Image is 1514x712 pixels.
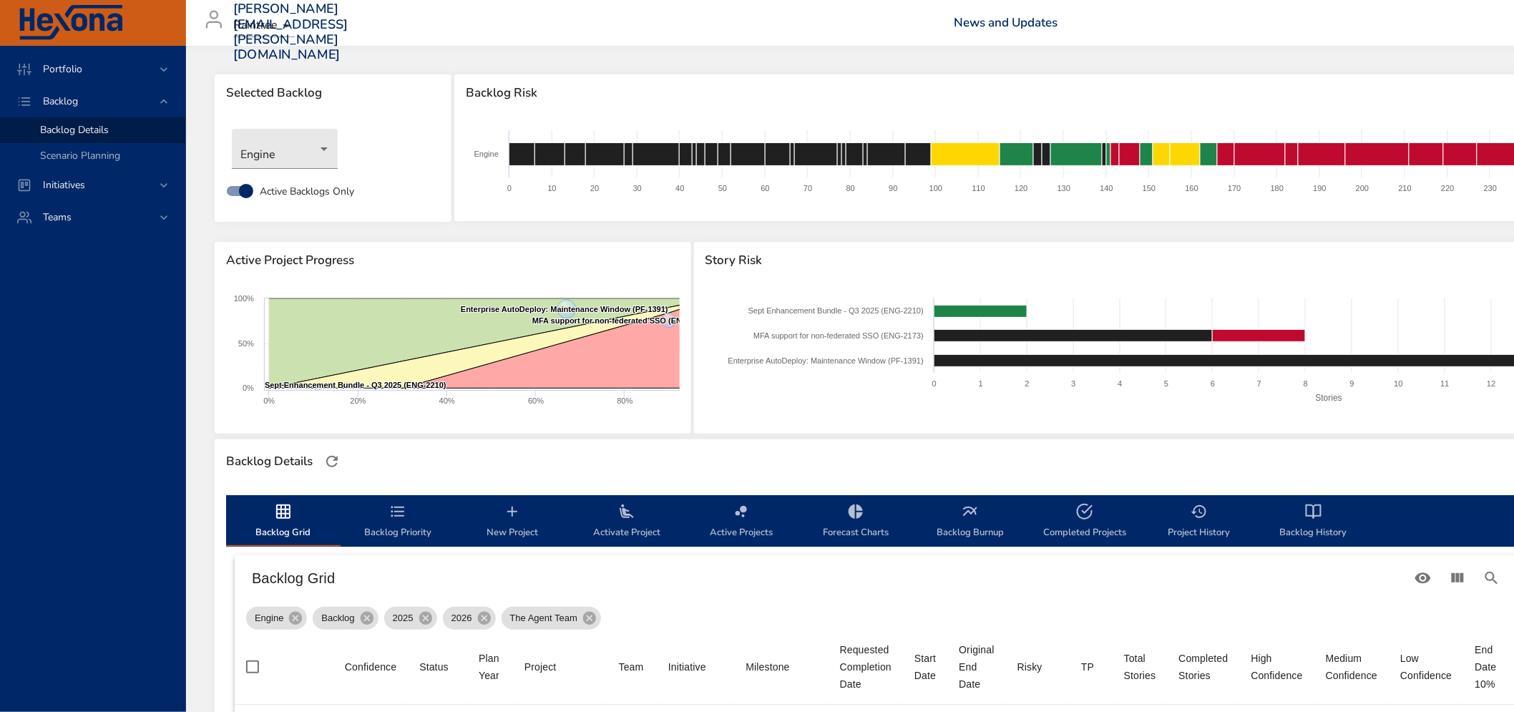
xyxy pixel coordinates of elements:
span: Forecast Charts [807,503,904,541]
span: Backlog Burnup [922,503,1019,541]
span: Selected Backlog [226,86,440,100]
div: High Confidence [1251,650,1303,684]
span: Milestone [746,658,817,676]
div: Sort [1251,650,1303,684]
div: Sort [1124,650,1156,684]
span: Backlog [313,611,363,625]
span: Activate Project [578,503,675,541]
span: Active Project Progress [226,253,680,268]
div: Sort [1179,650,1229,684]
span: New Project [464,503,561,541]
text: 5 [1164,379,1168,388]
span: Confidence [345,658,396,676]
text: 100% [234,294,254,303]
div: Medium Confidence [1326,650,1377,684]
span: The Agent Team [502,611,586,625]
div: TP [1081,658,1094,676]
text: 170 [1228,184,1241,192]
text: 20 [590,184,599,192]
text: MFA support for non-federated SSO (ENG-2173) [532,316,711,325]
span: Active Projects [693,503,790,541]
div: Risky [1017,658,1042,676]
text: Enterprise AutoDeploy: Maintenance Window (PF-1391) [728,356,923,365]
div: Original End Date [959,641,994,693]
div: Engine [232,129,338,169]
text: 200 [1356,184,1369,192]
text: 130 [1058,184,1070,192]
text: 60% [528,396,544,405]
span: TP [1081,658,1101,676]
text: 9 [1349,379,1354,388]
div: Sort [1081,658,1094,676]
span: 2026 [443,611,481,625]
div: Sort [479,650,502,684]
div: 2026 [443,607,496,630]
span: Backlog [31,94,89,108]
text: 0% [263,396,275,405]
span: Teams [31,210,83,224]
div: Status [419,658,449,676]
span: Backlog History [1265,503,1362,541]
span: Scenario Planning [40,149,120,162]
div: Backlog Details [222,450,317,473]
span: Completed Projects [1036,503,1133,541]
text: 60 [761,184,769,192]
text: 40% [439,396,455,405]
div: Requested Completion Date [840,641,892,693]
text: Sept Enhancement Bundle - Q3 2025 (ENG-2210) [265,381,446,389]
span: Status [419,658,456,676]
div: Backlog [313,607,378,630]
text: 30 [633,184,642,192]
div: Start Date [914,650,936,684]
text: 80% [617,396,633,405]
text: Engine [474,150,499,158]
text: 8 [1304,379,1308,388]
div: Sort [746,658,790,676]
h3: [PERSON_NAME][EMAIL_ADDRESS][PERSON_NAME][DOMAIN_NAME] [233,1,348,63]
div: Initiative [668,658,706,676]
span: Backlog Priority [349,503,446,541]
div: Sort [914,650,936,684]
text: 160 [1186,184,1198,192]
text: 40 [675,184,684,192]
span: Backlog Details [40,123,109,137]
div: Raintree [233,14,295,37]
span: Team [619,658,645,676]
div: Sort [668,658,706,676]
img: Hexona [17,5,124,41]
div: Engine [246,607,307,630]
div: 2025 [384,607,437,630]
text: 0% [243,384,254,392]
div: Sort [524,658,557,676]
text: 10 [547,184,556,192]
div: Total Stories [1124,650,1156,684]
span: Engine [246,611,292,625]
text: 190 [1313,184,1326,192]
text: 120 [1015,184,1027,192]
text: 80 [846,184,855,192]
text: 210 [1399,184,1412,192]
span: Initiative [668,658,723,676]
text: 50 [718,184,727,192]
span: Project [524,658,596,676]
text: 70 [804,184,812,192]
text: 7 [1257,379,1261,388]
span: Risky [1017,658,1058,676]
span: Project History [1151,503,1248,541]
div: Project [524,658,557,676]
text: 12 [1487,379,1495,388]
text: 11 [1440,379,1449,388]
text: 20% [351,396,366,405]
div: Sort [1400,650,1452,684]
text: 3 [1071,379,1075,388]
text: 1 [978,379,982,388]
div: Low Confidence [1400,650,1452,684]
div: Sort [1326,650,1377,684]
text: Sept Enhancement Bundle - Q3 2025 (ENG-2210) [748,306,923,315]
